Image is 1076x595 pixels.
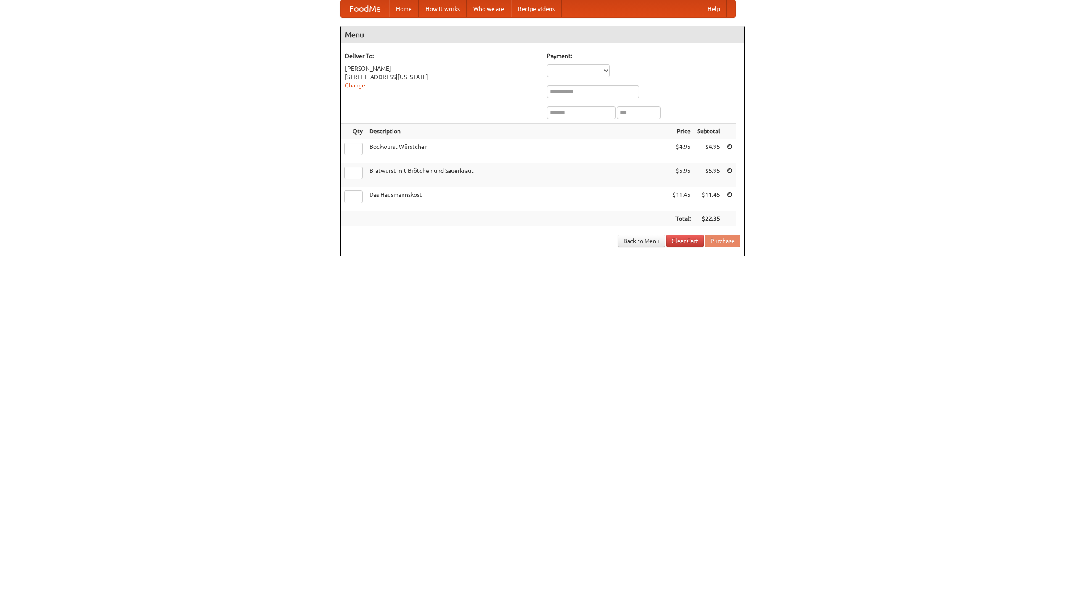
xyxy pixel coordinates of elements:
[669,163,694,187] td: $5.95
[419,0,467,17] a: How it works
[345,73,538,81] div: [STREET_ADDRESS][US_STATE]
[547,52,740,60] h5: Payment:
[666,235,704,247] a: Clear Cart
[694,139,723,163] td: $4.95
[341,26,744,43] h4: Menu
[345,52,538,60] h5: Deliver To:
[345,82,365,89] a: Change
[618,235,665,247] a: Back to Menu
[389,0,419,17] a: Home
[669,211,694,227] th: Total:
[341,124,366,139] th: Qty
[669,139,694,163] td: $4.95
[669,187,694,211] td: $11.45
[694,187,723,211] td: $11.45
[694,124,723,139] th: Subtotal
[366,187,669,211] td: Das Hausmannskost
[467,0,511,17] a: Who we are
[669,124,694,139] th: Price
[694,211,723,227] th: $22.35
[701,0,727,17] a: Help
[694,163,723,187] td: $5.95
[511,0,562,17] a: Recipe videos
[366,139,669,163] td: Bockwurst Würstchen
[345,64,538,73] div: [PERSON_NAME]
[341,0,389,17] a: FoodMe
[366,124,669,139] th: Description
[366,163,669,187] td: Bratwurst mit Brötchen und Sauerkraut
[705,235,740,247] button: Purchase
